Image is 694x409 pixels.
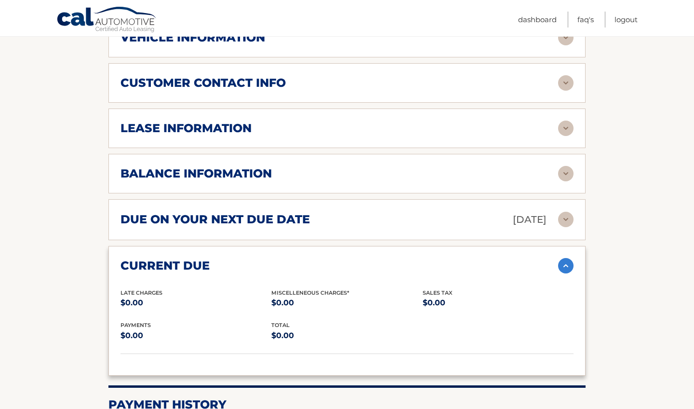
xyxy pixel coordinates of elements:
a: Dashboard [518,12,557,27]
img: accordion-rest.svg [558,30,574,45]
span: Miscelleneous Charges* [271,289,349,296]
p: $0.00 [120,329,271,342]
img: accordion-rest.svg [558,166,574,181]
span: total [271,322,290,328]
span: Late Charges [120,289,162,296]
span: Sales Tax [423,289,453,296]
a: Logout [614,12,638,27]
span: payments [120,322,151,328]
h2: current due [120,259,210,273]
a: Cal Automotive [56,6,158,34]
p: $0.00 [120,296,271,310]
img: accordion-rest.svg [558,212,574,227]
img: accordion-rest.svg [558,75,574,91]
p: $0.00 [271,329,422,342]
a: FAQ's [577,12,594,27]
h2: vehicle information [120,30,265,45]
h2: due on your next due date [120,212,310,227]
p: $0.00 [271,296,422,310]
p: $0.00 [423,296,574,310]
img: accordion-active.svg [558,258,574,273]
img: accordion-rest.svg [558,121,574,136]
h2: customer contact info [120,76,286,90]
h2: balance information [120,166,272,181]
h2: lease information [120,121,252,136]
p: [DATE] [513,211,547,228]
